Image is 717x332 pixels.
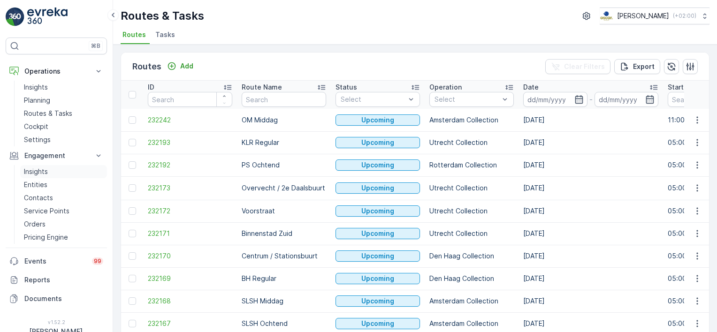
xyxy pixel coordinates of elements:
[600,8,709,24] button: [PERSON_NAME](+02:00)
[24,294,103,303] p: Documents
[242,251,326,261] p: Centrum / Stationsbuurt
[121,8,204,23] p: Routes & Tasks
[429,206,514,216] p: Utrecht Collection
[20,165,107,178] a: Insights
[361,296,394,306] p: Upcoming
[148,319,232,328] span: 232167
[148,229,232,238] a: 232171
[129,275,136,282] div: Toggle Row Selected
[336,228,420,239] button: Upcoming
[341,95,405,104] p: Select
[336,137,420,148] button: Upcoming
[24,180,47,189] p: Entities
[129,116,136,124] div: Toggle Row Selected
[6,8,24,26] img: logo
[429,160,514,170] p: Rotterdam Collection
[242,229,326,238] p: Binnenstad Zuid
[429,251,514,261] p: Den Haag Collection
[24,109,72,118] p: Routes & Tasks
[242,115,326,125] p: OM Middag
[589,94,593,105] p: -
[361,138,394,147] p: Upcoming
[6,146,107,165] button: Engagement
[24,167,48,176] p: Insights
[336,205,420,217] button: Upcoming
[129,139,136,146] div: Toggle Row Selected
[20,191,107,204] a: Contacts
[519,154,663,176] td: [DATE]
[673,12,696,20] p: ( +02:00 )
[242,296,326,306] p: SLSH Middag
[668,83,702,92] p: Start Time
[336,250,420,262] button: Upcoming
[429,183,514,193] p: Utrecht Collection
[24,206,69,216] p: Service Points
[148,251,232,261] a: 232170
[429,274,514,283] p: Den Haag Collection
[6,271,107,289] a: Reports
[595,92,659,107] input: dd/mm/yyyy
[129,207,136,215] div: Toggle Row Selected
[519,267,663,290] td: [DATE]
[6,252,107,271] a: Events99
[600,11,613,21] img: basis-logo_rgb2x.png
[132,60,161,73] p: Routes
[20,204,107,218] a: Service Points
[336,83,357,92] p: Status
[361,206,394,216] p: Upcoming
[242,206,326,216] p: Voorstraat
[24,193,53,203] p: Contacts
[94,257,101,265] p: 99
[148,138,232,147] a: 232193
[129,320,136,327] div: Toggle Row Selected
[148,115,232,125] a: 232242
[336,295,420,307] button: Upcoming
[24,257,86,266] p: Events
[361,160,394,170] p: Upcoming
[545,59,610,74] button: Clear Filters
[148,206,232,216] a: 232172
[148,160,232,170] span: 232192
[163,60,197,72] button: Add
[24,233,68,242] p: Pricing Engine
[20,231,107,244] a: Pricing Engine
[242,274,326,283] p: BH Regular
[519,131,663,154] td: [DATE]
[24,96,50,105] p: Planning
[429,319,514,328] p: Amsterdam Collection
[336,159,420,171] button: Upcoming
[614,59,660,74] button: Export
[129,252,136,260] div: Toggle Row Selected
[20,94,107,107] a: Planning
[148,274,232,283] a: 232169
[519,290,663,312] td: [DATE]
[519,200,663,222] td: [DATE]
[519,176,663,200] td: [DATE]
[20,107,107,120] a: Routes & Tasks
[24,151,88,160] p: Engagement
[633,62,655,71] p: Export
[523,83,539,92] p: Date
[91,42,100,50] p: ⌘B
[336,318,420,329] button: Upcoming
[361,251,394,261] p: Upcoming
[336,114,420,126] button: Upcoming
[523,92,587,107] input: dd/mm/yyyy
[129,230,136,237] div: Toggle Row Selected
[429,115,514,125] p: Amsterdam Collection
[361,183,394,193] p: Upcoming
[20,81,107,94] a: Insights
[361,229,394,238] p: Upcoming
[336,273,420,284] button: Upcoming
[24,122,48,131] p: Cockpit
[24,67,88,76] p: Operations
[24,83,48,92] p: Insights
[24,219,46,229] p: Orders
[429,83,462,92] p: Operation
